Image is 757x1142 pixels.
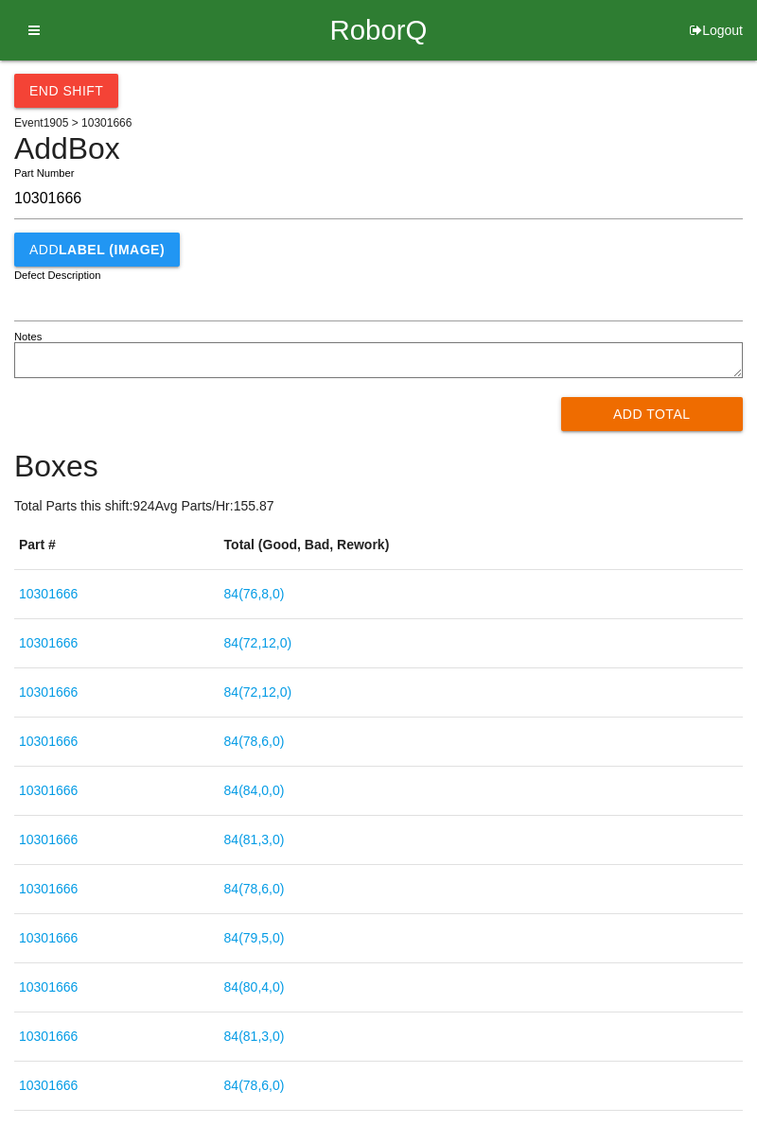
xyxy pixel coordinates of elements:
a: 84(79,5,0) [224,930,285,945]
p: Total Parts this shift: 924 Avg Parts/Hr: 155.87 [14,496,743,516]
a: 10301666 [19,1078,78,1093]
h4: Boxes [14,450,743,483]
button: Add Total [561,397,744,431]
a: 84(72,12,0) [224,635,292,650]
label: Part Number [14,165,74,182]
a: 84(80,4,0) [224,979,285,995]
button: End Shift [14,74,118,108]
th: Part # [14,521,220,570]
th: Total (Good, Bad, Rework) [220,521,743,570]
a: 84(72,12,0) [224,684,292,700]
h4: Add Box [14,132,743,165]
a: 10301666 [19,930,78,945]
button: AddLABEL (IMAGE) [14,233,180,267]
a: 84(78,6,0) [224,734,285,749]
a: 10301666 [19,832,78,847]
a: 84(84,0,0) [224,783,285,798]
a: 84(81,3,0) [224,1029,285,1044]
a: 10301666 [19,684,78,700]
a: 10301666 [19,734,78,749]
label: Notes [14,329,42,345]
label: Defect Description [14,268,101,284]
b: LABEL (IMAGE) [59,242,165,257]
a: 10301666 [19,979,78,995]
a: 10301666 [19,783,78,798]
span: Event 1905 > 10301666 [14,116,132,130]
a: 10301666 [19,881,78,896]
a: 10301666 [19,635,78,650]
a: 84(76,8,0) [224,586,285,601]
a: 10301666 [19,1029,78,1044]
a: 84(78,6,0) [224,881,285,896]
a: 10301666 [19,586,78,601]
a: 84(78,6,0) [224,1078,285,1093]
input: Required [14,179,743,219]
a: 84(81,3,0) [224,832,285,847]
